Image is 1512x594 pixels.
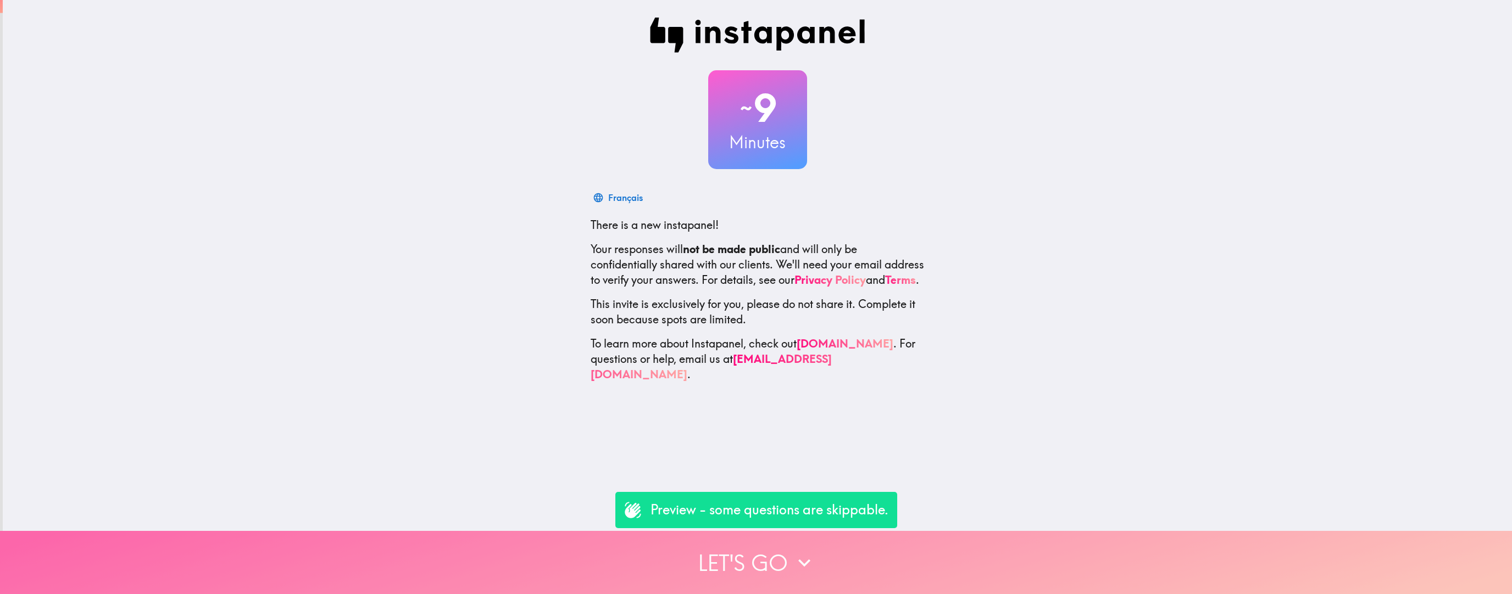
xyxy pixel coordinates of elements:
p: Preview - some questions are skippable. [651,501,888,519]
p: This invite is exclusively for you, please do not share it. Complete it soon because spots are li... [591,296,925,327]
span: ~ [738,92,754,125]
button: Français [591,187,647,209]
a: [EMAIL_ADDRESS][DOMAIN_NAME] [591,352,832,381]
a: Terms [885,273,916,287]
div: Français [608,190,643,205]
span: There is a new instapanel! [591,218,719,232]
h3: Minutes [708,131,807,154]
p: Your responses will and will only be confidentially shared with our clients. We'll need your emai... [591,242,925,288]
a: [DOMAIN_NAME] [797,337,893,350]
a: Privacy Policy [794,273,866,287]
img: Instapanel [650,18,865,53]
h2: 9 [708,86,807,131]
p: To learn more about Instapanel, check out . For questions or help, email us at . [591,336,925,382]
b: not be made public [683,242,780,256]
